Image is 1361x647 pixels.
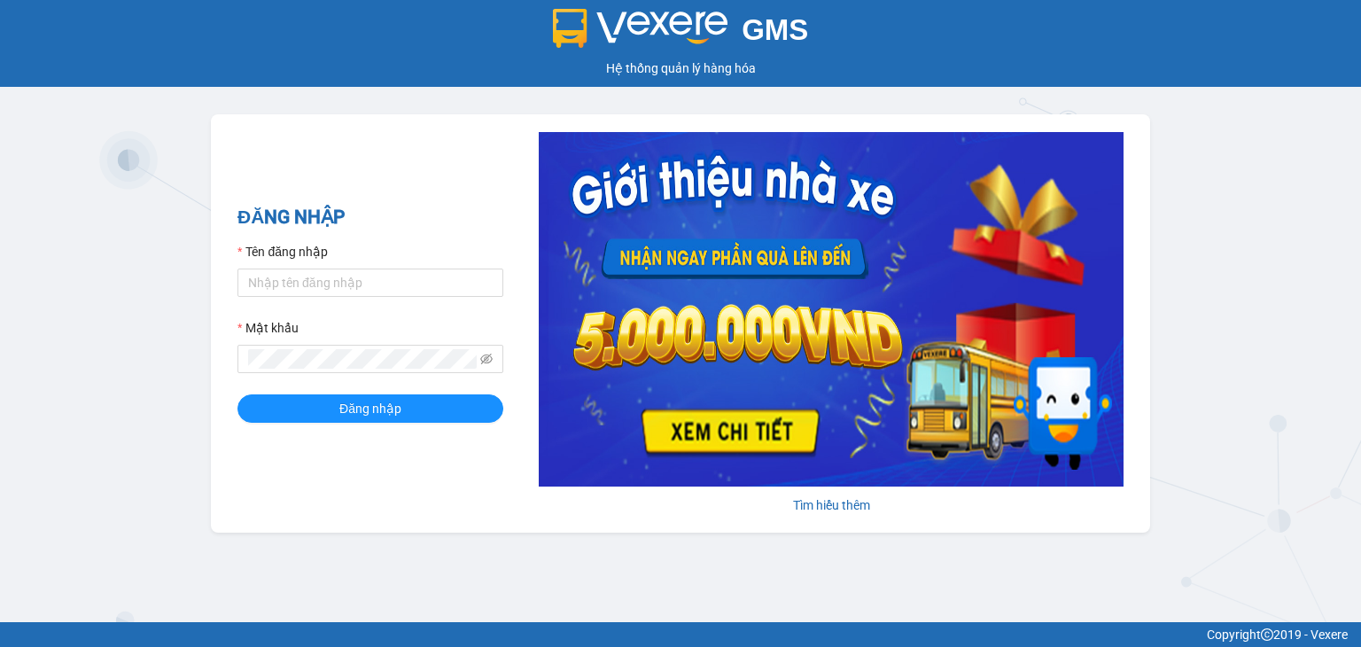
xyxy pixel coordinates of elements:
[237,269,503,297] input: Tên đăng nhập
[248,349,477,369] input: Mật khẩu
[237,394,503,423] button: Đăng nhập
[539,495,1124,515] div: Tìm hiểu thêm
[237,242,328,261] label: Tên đăng nhập
[539,132,1124,487] img: banner-0
[742,13,808,46] span: GMS
[4,58,1357,78] div: Hệ thống quản lý hàng hóa
[339,399,401,418] span: Đăng nhập
[553,9,728,48] img: logo 2
[237,203,503,232] h2: ĐĂNG NHẬP
[480,353,493,365] span: eye-invisible
[237,318,299,338] label: Mật khẩu
[13,625,1348,644] div: Copyright 2019 - Vexere
[553,27,809,41] a: GMS
[1261,628,1273,641] span: copyright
